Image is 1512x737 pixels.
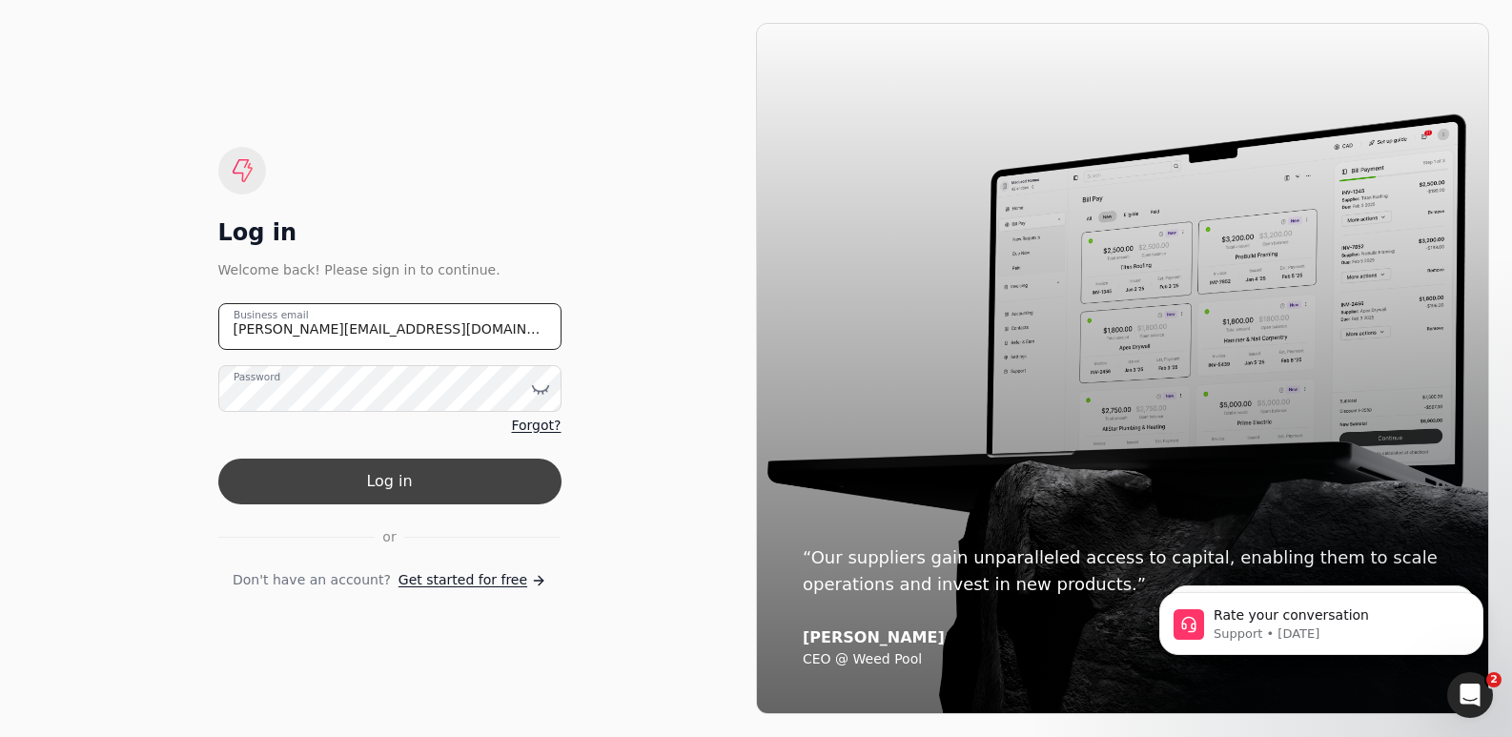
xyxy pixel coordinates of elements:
[398,570,527,590] span: Get started for free
[1447,672,1493,718] iframe: Intercom live chat
[218,259,562,280] div: Welcome back! Please sign in to continue.
[511,416,561,436] a: Forgot?
[1486,672,1502,687] span: 2
[382,527,396,547] span: or
[218,217,562,248] div: Log in
[234,370,280,385] label: Password
[803,544,1442,598] div: “Our suppliers gain unparalleled access to capital, enabling them to scale operations and invest ...
[803,628,1442,647] div: [PERSON_NAME]
[233,570,391,590] span: Don't have an account?
[398,570,546,590] a: Get started for free
[218,459,562,504] button: Log in
[803,651,1442,668] div: CEO @ Weed Pool
[1131,552,1512,686] iframe: Intercom notifications message
[234,308,309,323] label: Business email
